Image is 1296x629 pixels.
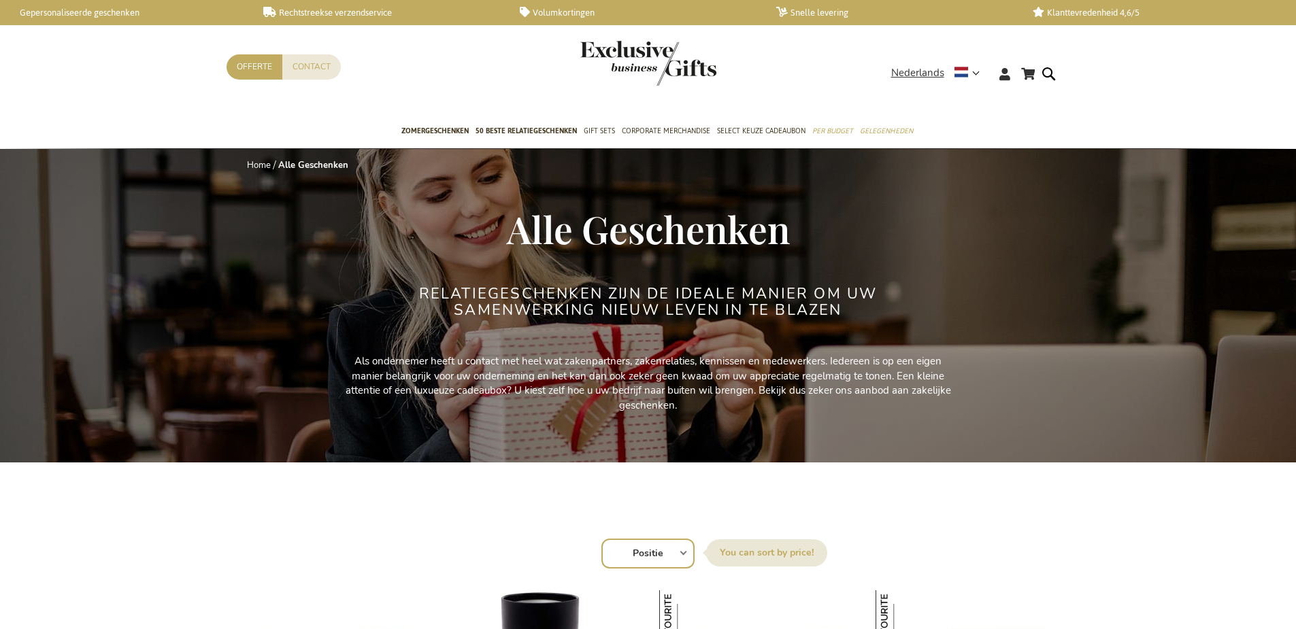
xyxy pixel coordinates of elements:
a: Snelle levering [776,7,1011,18]
span: Alle Geschenken [507,203,790,254]
label: Sorteer op [706,539,827,566]
span: Per Budget [812,124,853,138]
h2: Relatiegeschenken zijn de ideale manier om uw samenwerking nieuw leven in te blazen [393,286,903,318]
a: Gepersonaliseerde geschenken [7,7,242,18]
a: Contact [282,54,341,80]
span: Gelegenheden [860,124,913,138]
a: store logo [580,41,648,86]
p: Als ondernemer heeft u contact met heel wat zakenpartners, zakenrelaties, kennissen en medewerker... [342,354,954,413]
span: Zomergeschenken [401,124,469,138]
a: Rechtstreekse verzendservice [263,7,498,18]
span: Nederlands [891,65,944,81]
a: Home [247,159,271,171]
img: Exclusive Business gifts logo [580,41,716,86]
span: Gift Sets [584,124,615,138]
strong: Alle Geschenken [278,159,348,171]
a: Offerte [227,54,282,80]
a: Klanttevredenheid 4,6/5 [1033,7,1267,18]
span: 50 beste relatiegeschenken [476,124,577,138]
a: Volumkortingen [520,7,754,18]
div: Nederlands [891,65,988,81]
span: Select Keuze Cadeaubon [717,124,805,138]
span: Corporate Merchandise [622,124,710,138]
